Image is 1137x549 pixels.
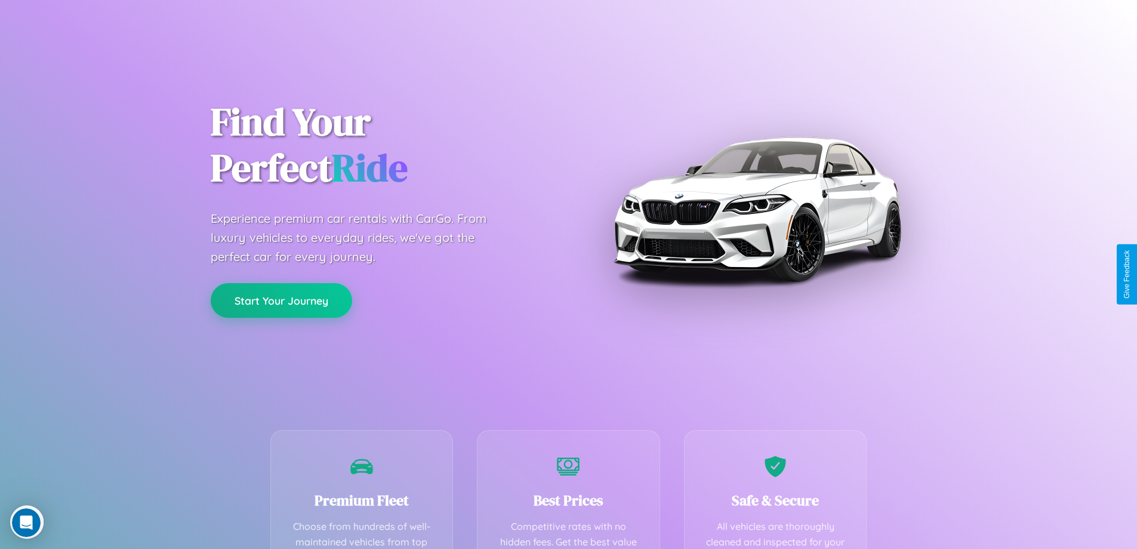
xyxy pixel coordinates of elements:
iframe: Intercom live chat [12,508,41,537]
h3: Safe & Secure [702,490,849,510]
span: Ride [332,142,408,194]
img: Premium BMW car rental vehicle [608,60,906,358]
h3: Best Prices [495,490,642,510]
div: Give Feedback [1123,250,1131,299]
div: Open Intercom Messenger [5,5,222,38]
button: Start Your Journey [211,283,352,318]
iframe: Intercom live chat discovery launcher [10,505,44,539]
p: Experience premium car rentals with CarGo. From luxury vehicles to everyday rides, we've got the ... [211,209,509,266]
h1: Find Your Perfect [211,99,551,191]
h3: Premium Fleet [289,490,435,510]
